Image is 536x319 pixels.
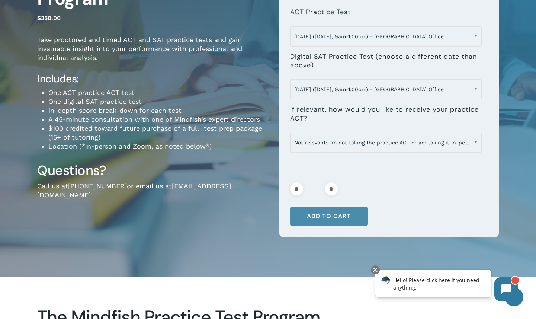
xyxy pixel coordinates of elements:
[48,124,268,142] li: $100 credited toward future purchase of a full test prep package (15+ of tutoring)
[290,207,368,226] button: Add to cart
[37,15,41,22] span: $
[305,182,322,195] input: Product quantity
[48,88,268,97] li: One ACT practice ACT test
[37,182,268,210] p: Call us at or email us at
[48,142,268,151] li: Location (*in-person and Zoom, as noted below*)
[37,15,61,22] bdi: 250.00
[291,135,481,150] span: Not relevant: I'm not taking the practice ACT or am taking it in-person
[68,182,127,190] a: [PHONE_NUMBER]
[290,105,482,123] label: If relevant, how would you like to receive your practice ACT?
[291,29,481,44] span: October 25 (Saturday, 9am-1:00pm) - Boulder Office
[290,52,482,70] label: Digital SAT Practice Test (choose a different date than above)
[48,106,268,115] li: In-depth score break-down for each test
[290,79,482,99] span: November 8 (Saturday, 9am-1:00pm) - Boulder Office
[37,182,231,199] a: [EMAIL_ADDRESS][DOMAIN_NAME]
[48,115,268,124] li: A 45-minute consultation with one of Mindfish’s expert directors
[37,35,268,72] p: Take proctored and timed ACT and SAT practice tests and gain invaluable insight into your perform...
[37,72,268,86] h4: Includes:
[368,264,526,309] iframe: Chatbot
[48,97,268,106] li: One digital SAT practice test
[290,133,482,153] span: Not relevant: I'm not taking the practice ACT or am taking it in-person
[291,82,481,97] span: November 8 (Saturday, 9am-1:00pm) - Boulder Office
[37,162,268,179] h3: Questions?
[290,26,482,47] span: October 25 (Saturday, 9am-1:00pm) - Boulder Office
[290,8,351,16] label: ACT Practice Test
